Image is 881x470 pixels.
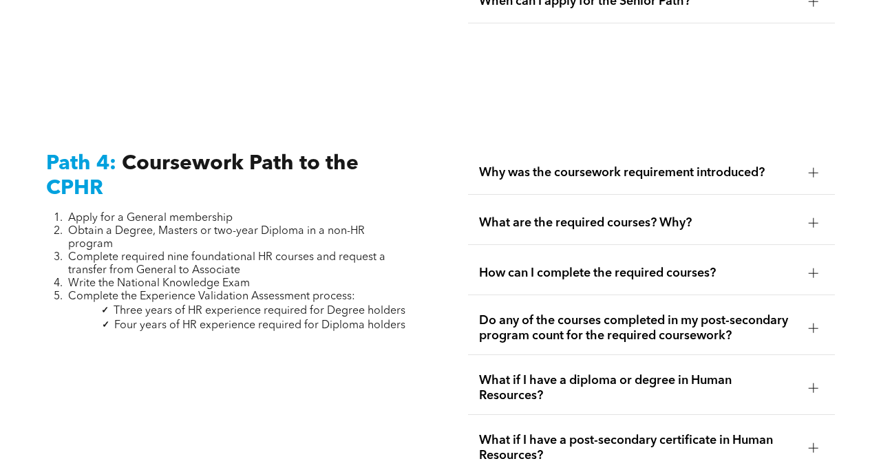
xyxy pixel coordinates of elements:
[479,433,798,463] span: What if I have a post-secondary certificate in Human Resources?
[46,178,103,199] span: CPHR
[479,165,798,180] span: Why was the coursework requirement introduced?
[68,291,355,302] span: Complete the Experience Validation Assessment process:
[68,278,250,289] span: Write the National Knowledge Exam
[114,306,405,317] span: Three years of HR experience required for Degree holders
[68,252,385,276] span: Complete required nine foundational HR courses and request a transfer from General to Associate
[68,213,233,224] span: Apply for a General membership
[479,266,798,281] span: How can I complete the required courses?
[479,373,798,403] span: What if I have a diploma or degree in Human Resources?
[479,215,798,231] span: What are the required courses? Why?
[122,153,359,174] span: Coursework Path to the
[114,320,405,331] span: Four years of HR experience required for Diploma holders
[479,313,798,343] span: Do any of the courses completed in my post-secondary program count for the required coursework?
[46,153,116,174] span: Path 4:
[68,226,365,250] span: Obtain a Degree, Masters or two-year Diploma in a non-HR program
